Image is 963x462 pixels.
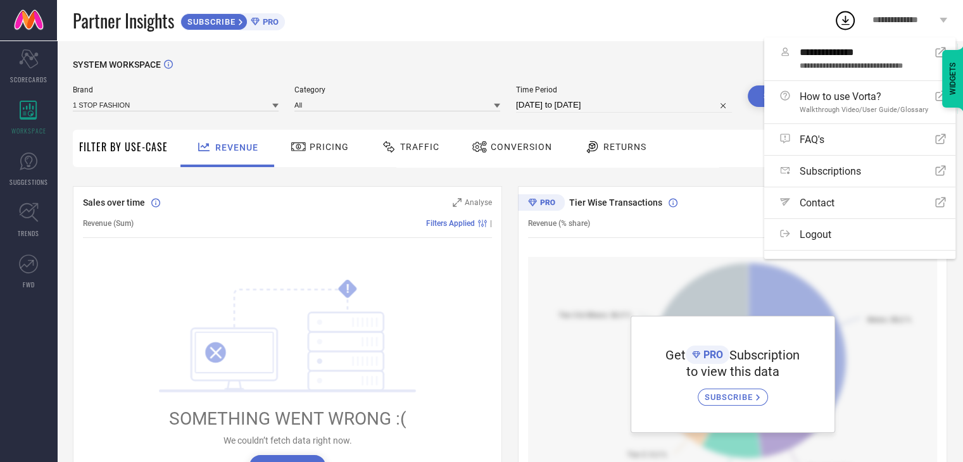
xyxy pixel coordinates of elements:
[834,9,857,32] div: Open download list
[400,142,439,152] span: Traffic
[83,197,145,208] span: Sales over time
[426,219,475,228] span: Filters Applied
[73,8,174,34] span: Partner Insights
[9,177,48,187] span: SUGGESTIONS
[748,85,816,107] button: Search
[73,85,279,94] span: Brand
[800,165,861,177] span: Subscriptions
[800,106,928,114] span: Walkthrough Video/User Guide/Glossary
[800,197,834,209] span: Contact
[698,379,768,406] a: SUBSCRIBE
[23,280,35,289] span: FWD
[10,75,47,84] span: SCORECARDS
[569,197,662,208] span: Tier Wise Transactions
[18,228,39,238] span: TRENDS
[215,142,258,153] span: Revenue
[764,156,955,187] a: Subscriptions
[180,10,285,30] a: SUBSCRIBEPRO
[686,364,779,379] span: to view this data
[310,142,349,152] span: Pricing
[603,142,646,152] span: Returns
[516,97,732,113] input: Select time period
[800,228,831,240] span: Logout
[800,91,928,103] span: How to use Vorta?
[465,198,492,207] span: Analyse
[729,347,800,363] span: Subscription
[518,194,565,213] div: Premium
[800,134,824,146] span: FAQ's
[79,139,168,154] span: Filter By Use-Case
[260,17,279,27] span: PRO
[223,435,352,446] span: We couldn’t fetch data right now.
[705,392,756,402] span: SUBSCRIBE
[169,408,406,429] span: SOMETHING WENT WRONG :(
[491,142,552,152] span: Conversion
[181,17,239,27] span: SUBSCRIBE
[700,349,723,361] span: PRO
[516,85,732,94] span: Time Period
[346,282,349,296] tspan: !
[11,126,46,135] span: WORKSPACE
[73,59,161,70] span: SYSTEM WORKSPACE
[764,124,955,155] a: FAQ's
[528,219,590,228] span: Revenue (% share)
[490,219,492,228] span: |
[665,347,686,363] span: Get
[294,85,500,94] span: Category
[764,81,955,123] a: How to use Vorta?Walkthrough Video/User Guide/Glossary
[764,187,955,218] a: Contact
[453,198,462,207] svg: Zoom
[83,219,134,228] span: Revenue (Sum)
